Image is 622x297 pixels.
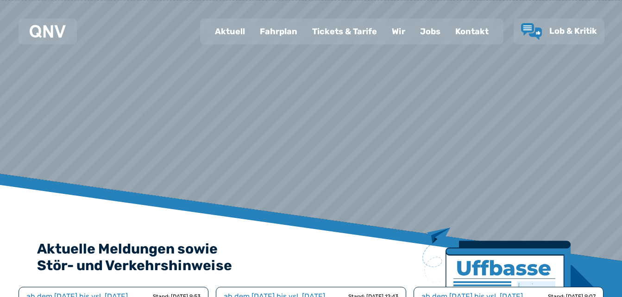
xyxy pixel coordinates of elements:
[305,19,384,43] a: Tickets & Tarife
[384,19,413,43] a: Wir
[207,19,252,43] a: Aktuell
[549,26,597,36] span: Lob & Kritik
[30,25,66,38] img: QNV Logo
[521,23,597,40] a: Lob & Kritik
[413,19,448,43] a: Jobs
[448,19,496,43] a: Kontakt
[252,19,305,43] a: Fahrplan
[30,22,66,41] a: QNV Logo
[37,241,585,274] h2: Aktuelle Meldungen sowie Stör- und Verkehrshinweise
